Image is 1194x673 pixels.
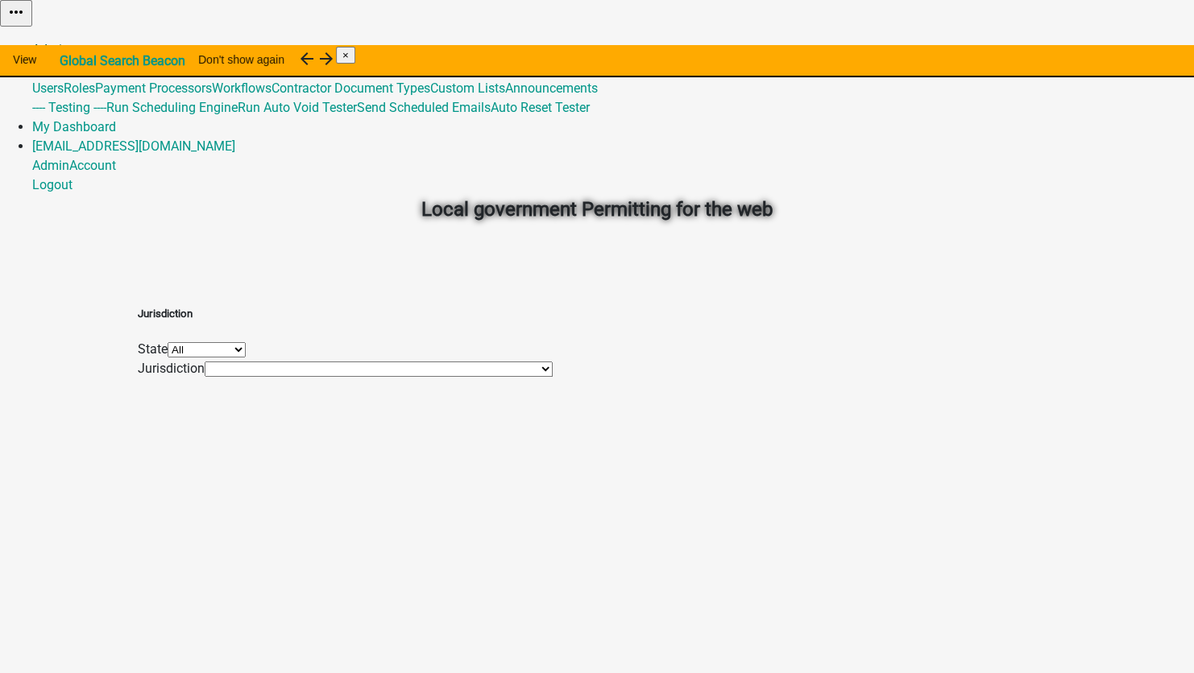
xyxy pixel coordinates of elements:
[60,53,185,68] strong: Global Search Beacon
[317,49,336,68] i: arrow_forward
[150,195,1044,224] h2: Local government Permitting for the web
[185,45,297,74] button: Don't show again
[336,47,355,64] button: Close
[297,49,317,68] i: arrow_back
[138,361,205,376] label: Jurisdiction
[342,49,349,61] span: ×
[138,341,168,357] label: State
[138,306,553,322] h5: Jurisdiction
